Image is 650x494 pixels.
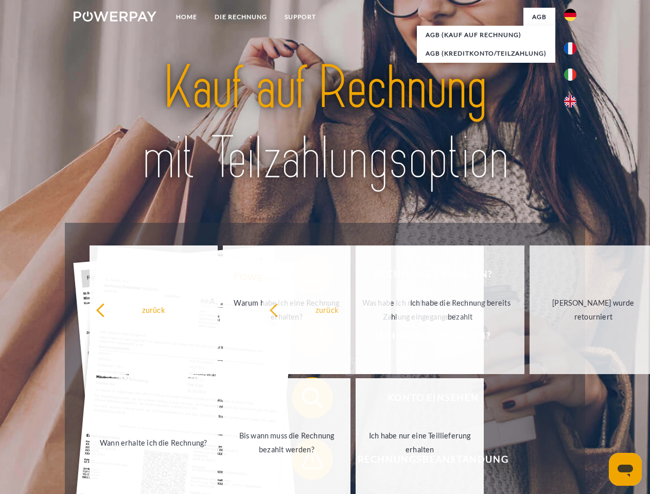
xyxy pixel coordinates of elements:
div: Warum habe ich eine Rechnung erhalten? [229,296,345,324]
div: Wann erhalte ich die Rechnung? [96,435,212,449]
img: en [564,95,576,108]
div: zurück [269,303,385,316]
div: Ich habe nur eine Teillieferung erhalten [362,429,478,456]
img: title-powerpay_de.svg [98,49,552,197]
img: de [564,9,576,21]
a: Home [167,8,206,26]
div: zurück [96,303,212,316]
img: fr [564,42,576,55]
a: AGB (Kauf auf Rechnung) [417,26,555,44]
a: agb [523,8,555,26]
div: Bis wann muss die Rechnung bezahlt werden? [229,429,345,456]
a: SUPPORT [276,8,325,26]
a: AGB (Kreditkonto/Teilzahlung) [417,44,555,63]
img: logo-powerpay-white.svg [74,11,156,22]
iframe: Schaltfläche zum Öffnen des Messaging-Fensters [609,453,642,486]
a: DIE RECHNUNG [206,8,276,26]
img: it [564,68,576,81]
div: Ich habe die Rechnung bereits bezahlt [402,296,518,324]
